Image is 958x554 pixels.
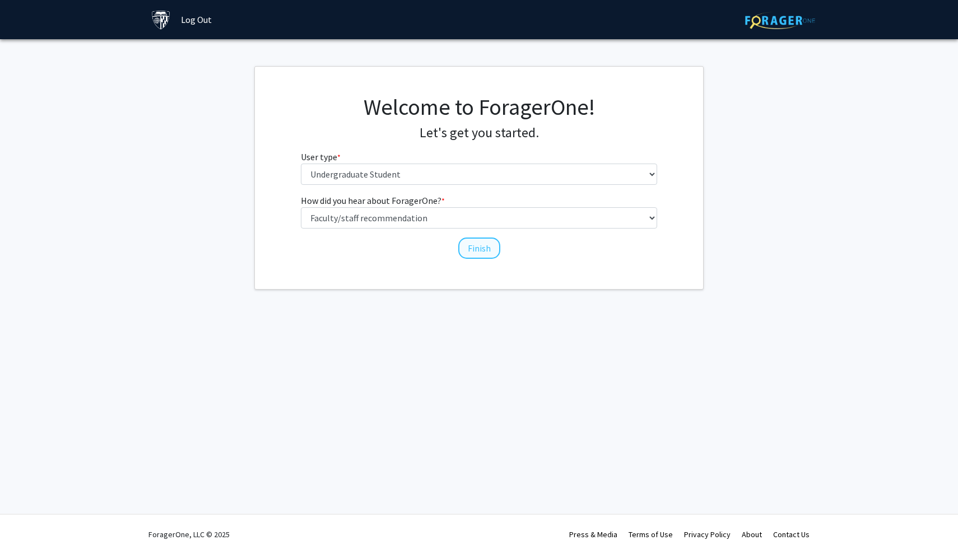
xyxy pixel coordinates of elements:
[745,12,815,29] img: ForagerOne Logo
[458,238,500,259] button: Finish
[742,529,762,539] a: About
[569,529,617,539] a: Press & Media
[301,94,658,120] h1: Welcome to ForagerOne!
[301,150,341,164] label: User type
[684,529,731,539] a: Privacy Policy
[151,10,171,30] img: Johns Hopkins University Logo
[773,529,810,539] a: Contact Us
[8,504,48,546] iframe: Chat
[629,529,673,539] a: Terms of Use
[148,515,230,554] div: ForagerOne, LLC © 2025
[301,194,445,207] label: How did you hear about ForagerOne?
[301,125,658,141] h4: Let's get you started.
